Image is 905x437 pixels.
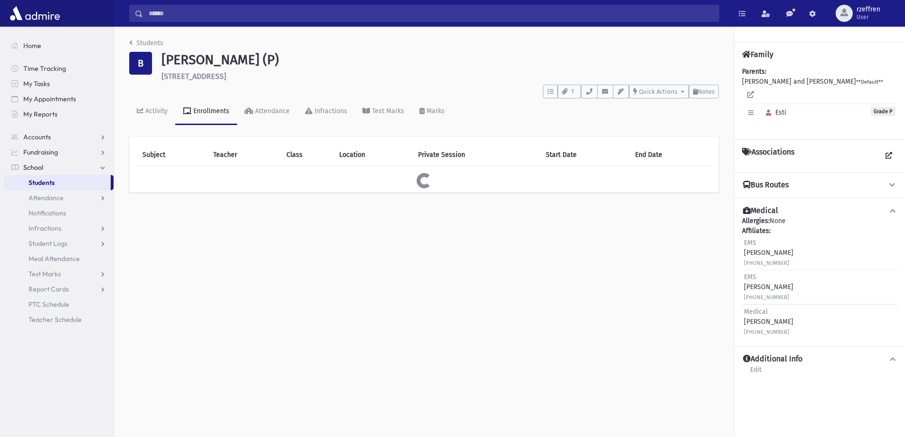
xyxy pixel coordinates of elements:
button: Medical [742,206,897,216]
a: Accounts [4,129,114,145]
a: Edit [750,364,762,381]
span: Infractions [29,224,61,233]
span: EMS [744,273,756,281]
span: Teacher Schedule [29,315,82,324]
a: Teacher Schedule [4,312,114,327]
a: Report Cards [4,282,114,297]
h1: [PERSON_NAME] (P) [162,52,719,68]
th: Private Session [412,144,540,166]
input: Search [143,5,719,22]
button: Quick Actions [629,85,689,98]
span: Home [23,41,41,50]
div: Activity [143,107,168,115]
span: Accounts [23,133,51,141]
b: Affiliates: [742,227,771,235]
button: Additional Info [742,354,897,364]
span: Students [29,178,55,187]
small: [PHONE_NUMBER] [744,294,789,301]
div: Attendance [253,107,290,115]
a: Time Tracking [4,61,114,76]
button: Notes [689,85,719,98]
span: Meal Attendance [29,254,80,263]
th: Location [333,144,412,166]
div: Enrollments [191,107,229,115]
span: Test Marks [29,270,61,278]
h4: Associations [742,147,794,165]
a: Activity [129,98,175,125]
a: Fundraising [4,145,114,160]
div: Infractions [313,107,347,115]
b: Allergies: [742,217,770,225]
span: Esti [762,108,786,117]
span: Medical [744,308,768,316]
h4: Additional Info [743,354,802,364]
img: AdmirePro [8,4,62,23]
th: Class [281,144,333,166]
span: Fundraising [23,148,58,156]
span: School [23,163,43,172]
div: B [129,52,152,75]
span: Time Tracking [23,64,66,73]
a: Enrollments [175,98,237,125]
b: Parents: [742,68,766,76]
div: [PERSON_NAME] [744,307,793,337]
div: None [742,216,897,339]
a: School [4,160,114,175]
h4: Medical [743,206,778,216]
a: Infractions [297,98,355,125]
span: Grade P [871,107,895,116]
nav: breadcrumb [129,38,163,52]
button: 1 [558,85,581,98]
span: Student Logs [29,239,67,248]
span: Notifications [29,209,66,217]
span: Attendance [29,194,64,202]
a: Meal Attendance [4,251,114,266]
a: Students [4,175,111,190]
a: My Reports [4,107,114,122]
a: My Appointments [4,91,114,107]
button: Bus Routes [742,180,897,190]
span: My Tasks [23,79,50,88]
a: Student Logs [4,236,114,251]
span: 1 [569,87,577,96]
a: Test Marks [355,98,412,125]
span: User [857,13,880,21]
h4: Family [742,50,773,59]
h6: [STREET_ADDRESS] [162,72,719,81]
span: Report Cards [29,285,69,293]
span: My Appointments [23,95,76,103]
h4: Bus Routes [743,180,789,190]
small: [PHONE_NUMBER] [744,260,789,266]
span: My Reports [23,110,57,118]
a: Attendance [237,98,297,125]
div: [PERSON_NAME] [744,238,793,268]
th: Subject [137,144,208,166]
a: Test Marks [4,266,114,282]
div: Marks [425,107,445,115]
span: Notes [698,88,714,95]
a: View all Associations [880,147,897,165]
div: [PERSON_NAME] [744,272,793,302]
a: Home [4,38,114,53]
span: Quick Actions [639,88,677,95]
a: Marks [412,98,452,125]
a: My Tasks [4,76,114,91]
span: PTC Schedule [29,300,69,309]
div: [PERSON_NAME] and [PERSON_NAME] [742,67,897,132]
th: End Date [629,144,711,166]
span: rzeffren [857,6,880,13]
small: [PHONE_NUMBER] [744,329,789,335]
a: Attendance [4,190,114,205]
th: Teacher [208,144,281,166]
th: Start Date [540,144,629,166]
span: EMS [744,239,756,247]
a: Notifications [4,205,114,221]
div: Test Marks [370,107,404,115]
a: Infractions [4,221,114,236]
a: PTC Schedule [4,297,114,312]
a: Students [129,39,163,47]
